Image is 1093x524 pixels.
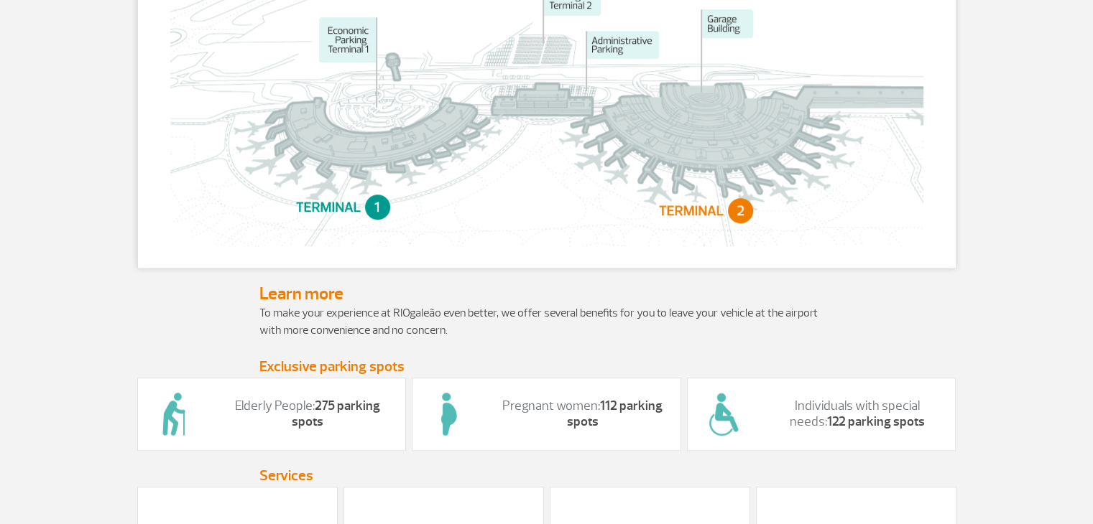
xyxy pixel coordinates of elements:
[259,283,834,304] h4: Learn more
[224,398,392,429] p: Elderly People:
[412,378,484,450] img: 5.png
[688,378,760,450] img: 6.png
[566,398,663,430] strong: 112 parking spots
[259,356,834,378] h5: Exclusive parking spots
[774,398,941,429] p: Individuals with special needs:
[138,378,210,450] img: 8.png
[259,304,834,339] p: To make your experience at RIOgaleão even better, we offer several benefits for you to leave your...
[259,465,834,487] h5: Services
[499,398,666,429] p: Pregnant women:
[827,413,925,430] strong: 122 parking spots
[292,398,380,430] strong: 275 parking spots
